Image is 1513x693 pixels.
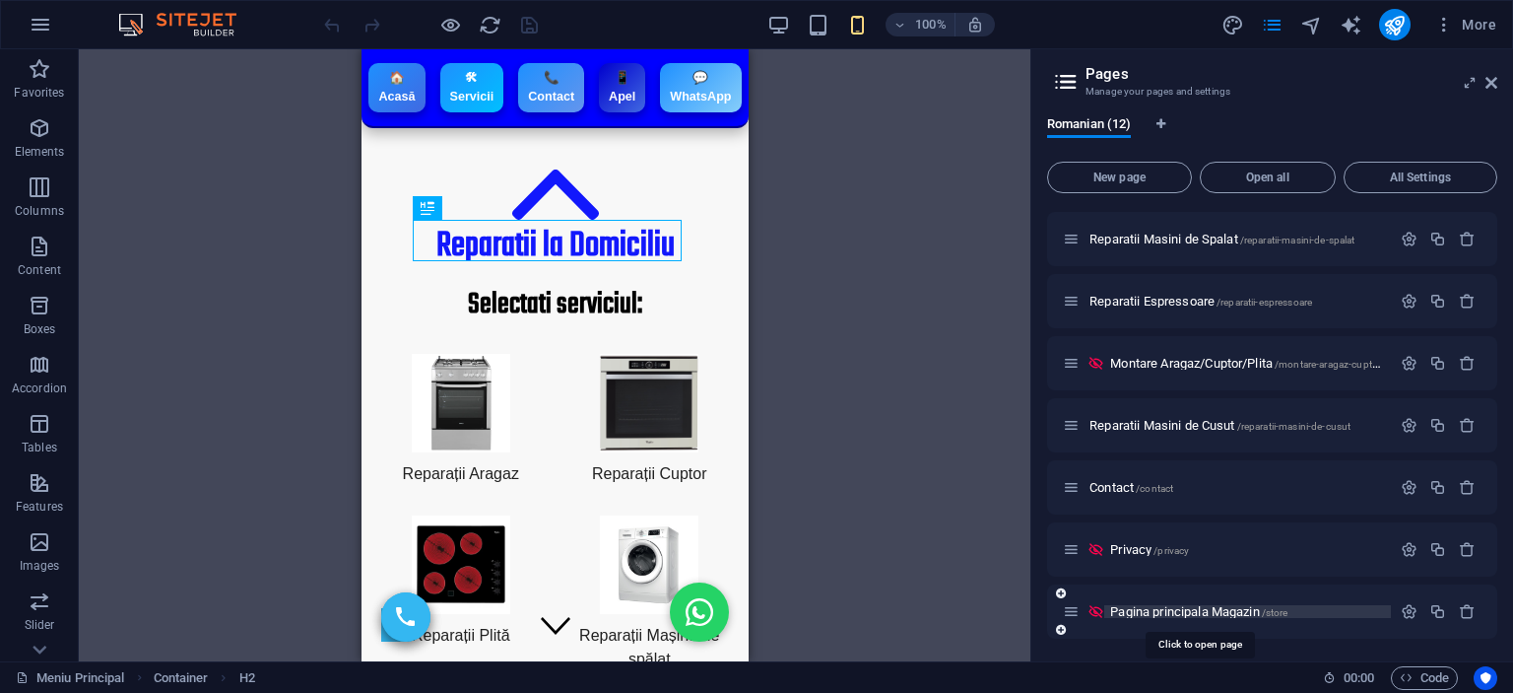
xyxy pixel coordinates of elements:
p: Boxes [24,321,56,337]
div: Remove [1459,603,1476,620]
div: Settings [1401,541,1417,558]
h2: Pages [1085,65,1497,83]
div: Duplicate [1429,479,1446,496]
div: Remove [1459,231,1476,247]
button: 100% [886,13,955,36]
a: Click to cancel selection. Double-click to open Pages [16,666,125,690]
button: Code [1391,666,1458,690]
button: More [1426,9,1504,40]
p: Accordion [12,381,67,396]
p: Images [20,558,60,574]
h3: Manage your pages and settings [1085,83,1458,101]
i: On resize automatically adjust zoom level to fit chosen device. [966,16,984,34]
button: design [1221,13,1245,36]
span: /reparatii-espressoare [1217,297,1312,308]
span: More [1434,15,1496,35]
span: /montare-aragaz-cuptor-plita [1275,359,1403,370]
span: Click to select. Double-click to edit [239,666,255,690]
div: Settings [1401,231,1417,247]
div: Remove [1459,417,1476,434]
div: Settings [1401,417,1417,434]
div: Privacy/privacy [1104,543,1391,556]
span: Click to open page [1089,294,1312,309]
span: Click to open page [1110,542,1189,557]
div: Remove [1459,479,1476,496]
div: Duplicate [1429,603,1446,620]
div: Settings [1401,479,1417,496]
div: Duplicate [1429,417,1446,434]
span: Open all [1209,172,1327,183]
span: : [1357,670,1360,685]
span: Click to open page [1110,356,1403,371]
p: Elements [15,144,65,160]
div: Duplicate [1429,541,1446,558]
button: publish [1379,9,1411,40]
i: AI Writer [1340,14,1362,36]
nav: breadcrumb [154,666,255,690]
div: Montare Aragaz/Cuptor/Plita/montare-aragaz-cuptor-plita [1104,357,1391,370]
i: Design (Ctrl+Alt+Y) [1221,14,1244,36]
div: Language Tabs [1047,116,1497,154]
div: Remove [1459,293,1476,310]
span: Click to open page [1089,418,1350,433]
p: Tables [22,440,57,455]
div: Remove [1459,355,1476,372]
span: /contact [1136,483,1173,494]
button: reload [478,13,501,36]
div: Settings [1401,293,1417,310]
span: /reparatii-masini-de-cusut [1237,421,1351,432]
button: Click here to leave preview mode and continue editing [438,13,462,36]
div: Settings [1401,355,1417,372]
button: text_generator [1340,13,1363,36]
div: Duplicate [1429,231,1446,247]
h6: Session time [1323,666,1375,690]
button: Open all [1200,162,1336,193]
i: Reload page [479,14,501,36]
div: Remove [1459,541,1476,558]
span: 00 00 [1344,666,1374,690]
span: Click to open page [1089,480,1173,495]
div: Duplicate [1429,355,1446,372]
button: New page [1047,162,1192,193]
div: Reparatii Masini de Spalat/reparatii-masini-de-spalat [1084,233,1391,245]
span: Click to select. Double-click to edit [154,666,209,690]
p: Content [18,262,61,278]
span: New page [1056,172,1183,183]
div: Contact/contact [1084,481,1391,494]
span: /store [1262,607,1288,618]
button: navigator [1300,13,1324,36]
button: Usercentrics [1474,666,1497,690]
button: pages [1261,13,1284,36]
div: Duplicate [1429,293,1446,310]
img: Editor Logo [113,13,261,36]
div: Settings [1401,603,1417,620]
button: All Settings [1344,162,1497,193]
div: Reparatii Espressoare/reparatii-espressoare [1084,295,1391,308]
span: Romanian (12) [1047,112,1131,140]
i: Pages (Ctrl+Alt+S) [1261,14,1283,36]
div: Reparatii Masini de Cusut/reparatii-masini-de-cusut [1084,419,1391,432]
div: Pagina principala Magazin/store [1104,605,1391,618]
p: Favorites [14,85,64,101]
div: ​ [51,218,336,273]
span: Pagina principala Magazin [1110,604,1287,619]
p: Slider [25,617,55,633]
h6: 100% [915,13,947,36]
span: Code [1400,666,1449,690]
p: Features [16,499,63,515]
span: All Settings [1352,172,1488,183]
span: /reparatii-masini-de-spalat [1240,235,1355,245]
span: Click to open page [1089,232,1354,246]
span: /privacy [1153,545,1189,556]
p: Columns [15,203,64,219]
